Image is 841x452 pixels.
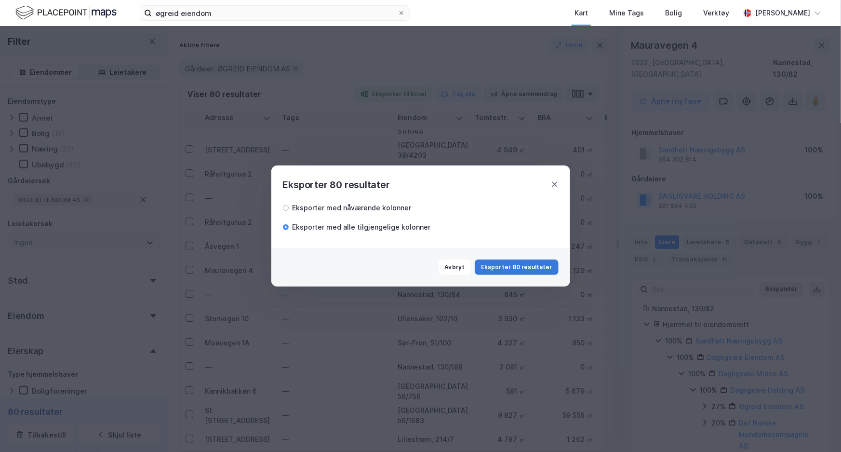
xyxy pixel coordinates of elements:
[574,7,588,19] div: Kart
[15,4,117,21] img: logo.f888ab2527a4732fd821a326f86c7f29.svg
[152,6,398,20] input: Søk på adresse, matrikkel, gårdeiere, leietakere eller personer
[665,7,682,19] div: Bolig
[793,406,841,452] div: Kontrollprogram for chat
[439,260,471,275] button: Avbryt
[703,7,729,19] div: Verktøy
[475,260,558,275] button: Eksporter 80 resultater
[609,7,644,19] div: Mine Tags
[755,7,810,19] div: [PERSON_NAME]
[293,202,412,214] div: Eksporter med nåværende kolonner
[283,177,390,192] div: Eksporter 80 resultater
[293,221,431,233] div: Eksporter med alle tilgjengelige kolonner
[793,406,841,452] iframe: Chat Widget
